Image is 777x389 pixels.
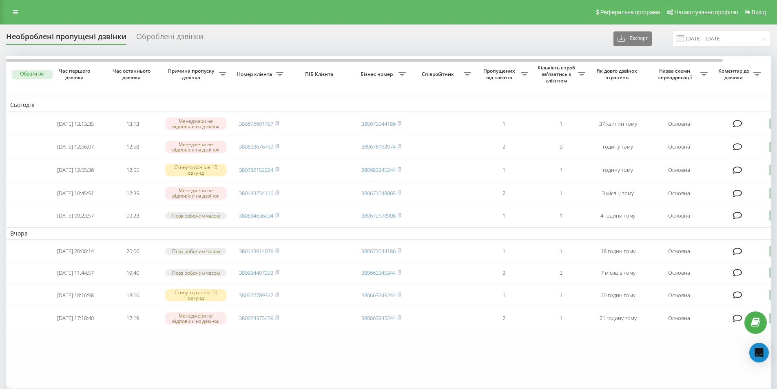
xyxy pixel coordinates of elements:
[165,164,226,176] div: Скинуто раніше 10 секунд
[589,182,646,204] td: 3 місяці тому
[716,68,753,80] span: Коментар до дзвінка
[165,312,226,325] div: Менеджери не відповіли на дзвінок
[239,247,273,255] a: 380443914079
[749,343,769,362] div: Open Intercom Messenger
[361,143,396,150] a: 380676162074
[475,182,532,204] td: 2
[357,71,398,78] span: Бізнес номер
[6,32,126,45] div: Необроблені пропущені дзвінки
[239,314,273,322] a: 380674373459
[646,136,712,158] td: Основна
[165,187,226,199] div: Менеджери не відповіли на дзвінок
[361,166,396,173] a: 380683345244
[532,206,589,226] td: 1
[532,113,589,135] td: 1
[239,120,273,127] a: 380676601797
[589,285,646,306] td: 20 годин тому
[532,182,589,204] td: 1
[674,9,738,16] span: Налаштування профілю
[361,269,396,276] a: 380663345244
[475,206,532,226] td: 1
[136,32,203,45] div: Оброблені дзвінки
[646,241,712,261] td: Основна
[532,159,589,181] td: 1
[596,68,640,80] span: Як довго дзвінок втрачено
[239,189,273,197] a: 380443234116
[361,247,396,255] a: 380673044186
[361,314,396,322] a: 380663345244
[646,113,712,135] td: Основна
[361,120,396,127] a: 380673044186
[475,136,532,158] td: 2
[104,159,161,181] td: 12:55
[589,241,646,261] td: 18 годин тому
[532,285,589,306] td: 1
[104,263,161,283] td: 19:40
[479,68,521,80] span: Пропущених від клієнта
[361,291,396,299] a: 380663345244
[47,159,104,181] td: [DATE] 12:55:36
[475,263,532,283] td: 2
[239,212,273,219] a: 380634636204
[104,285,161,306] td: 18:16
[104,113,161,135] td: 13:13
[646,307,712,329] td: Основна
[239,269,273,276] a: 380934407292
[600,9,660,16] span: Реферальна програма
[239,166,273,173] a: 380736152334
[589,307,646,329] td: 21 годину тому
[414,71,464,78] span: Співробітник
[646,263,712,283] td: Основна
[646,206,712,226] td: Основна
[104,136,161,158] td: 12:58
[47,136,104,158] td: [DATE] 12:56:07
[104,206,161,226] td: 09:23
[536,64,578,84] span: Кількість спроб зв'язатись з клієнтом
[53,68,97,80] span: Час першого дзвінка
[361,212,396,219] a: 380672578908
[589,263,646,283] td: 7 місяців тому
[165,248,226,255] div: Поза робочим часом
[361,189,396,197] a: 380671048865
[47,263,104,283] td: [DATE] 11:44:57
[239,291,273,299] a: 380677789342
[47,182,104,204] td: [DATE] 10:45:51
[589,136,646,158] td: годину тому
[475,307,532,329] td: 2
[104,241,161,261] td: 20:06
[646,285,712,306] td: Основна
[111,68,155,80] span: Час останнього дзвінка
[475,285,532,306] td: 1
[475,241,532,261] td: 1
[294,71,346,78] span: ПІБ Клієнта
[651,68,700,80] span: Назва схеми переадресації
[165,68,219,80] span: Причина пропуску дзвінка
[47,113,104,135] td: [DATE] 13:13:35
[12,70,53,79] button: Обрати всі
[165,269,226,276] div: Поза робочим часом
[165,141,226,153] div: Менеджери не відповіли на дзвінок
[752,9,766,16] span: Вихід
[165,118,226,130] div: Менеджери не відповіли на дзвінок
[475,113,532,135] td: 1
[235,71,276,78] span: Номер клієнта
[165,212,226,219] div: Поза робочим часом
[532,263,589,283] td: 3
[589,113,646,135] td: 37 хвилин тому
[646,159,712,181] td: Основна
[589,206,646,226] td: 4 години тому
[47,307,104,329] td: [DATE] 17:18:40
[532,307,589,329] td: 1
[532,241,589,261] td: 1
[104,182,161,204] td: 12:35
[104,307,161,329] td: 17:19
[47,206,104,226] td: [DATE] 09:23:57
[646,182,712,204] td: Основна
[239,143,273,150] a: 380633676799
[165,289,226,301] div: Скинуто раніше 10 секунд
[475,159,532,181] td: 1
[589,159,646,181] td: годину тому
[47,285,104,306] td: [DATE] 18:16:58
[47,241,104,261] td: [DATE] 20:06:14
[532,136,589,158] td: 0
